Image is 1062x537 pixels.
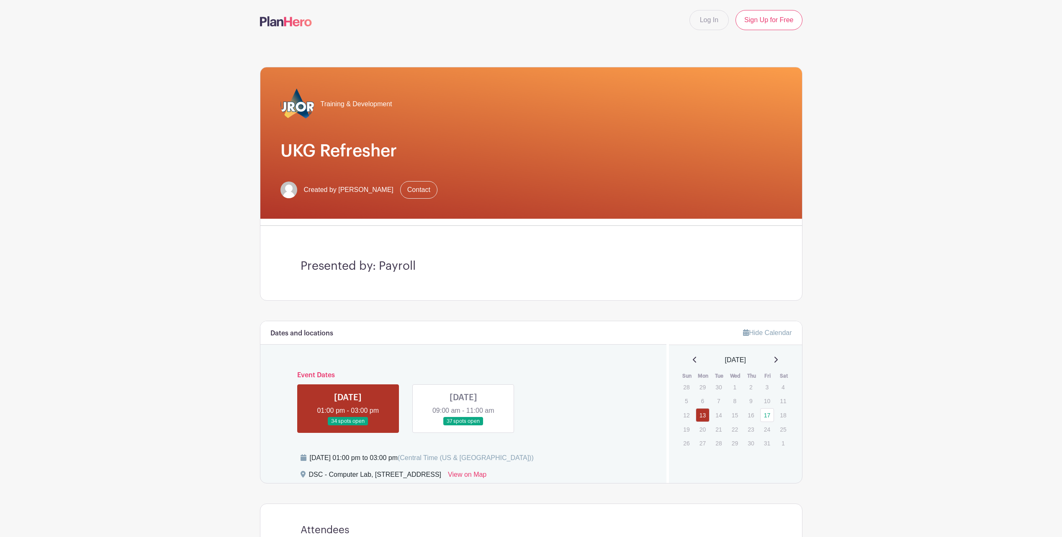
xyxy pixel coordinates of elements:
[679,423,693,436] p: 19
[728,437,742,450] p: 29
[776,409,790,422] p: 18
[321,99,392,109] span: Training & Development
[776,423,790,436] p: 25
[744,409,758,422] p: 16
[725,355,746,365] span: [DATE]
[304,185,393,195] span: Created by [PERSON_NAME]
[398,454,534,461] span: (Central Time (US & [GEOGRAPHIC_DATA]))
[711,372,728,380] th: Tue
[679,372,695,380] th: Sun
[744,381,758,394] p: 2
[728,381,742,394] p: 1
[728,394,742,407] p: 8
[679,394,693,407] p: 5
[270,330,333,338] h6: Dates and locations
[291,371,637,379] h6: Event Dates
[760,372,776,380] th: Fri
[696,381,710,394] p: 29
[309,470,442,483] div: DSC - Computer Lab, [STREET_ADDRESS]
[712,409,725,422] p: 14
[743,329,792,336] a: Hide Calendar
[301,259,762,274] h3: Presented by: Payroll
[712,394,725,407] p: 7
[760,423,774,436] p: 24
[448,470,486,483] a: View on Map
[728,409,742,422] p: 15
[776,381,790,394] p: 4
[760,381,774,394] p: 3
[760,408,774,422] a: 17
[260,16,312,26] img: logo-507f7623f17ff9eddc593b1ce0a138ce2505c220e1c5a4e2b4648c50719b7d32.svg
[712,381,725,394] p: 30
[744,394,758,407] p: 9
[735,10,802,30] a: Sign Up for Free
[280,182,297,198] img: default-ce2991bfa6775e67f084385cd625a349d9dcbb7a52a09fb2fda1e96e2d18dcdb.png
[679,409,693,422] p: 12
[776,437,790,450] p: 1
[301,524,350,536] h4: Attendees
[696,437,710,450] p: 27
[776,394,790,407] p: 11
[280,141,782,161] h1: UKG Refresher
[728,372,744,380] th: Wed
[776,372,792,380] th: Sat
[679,437,693,450] p: 26
[744,437,758,450] p: 30
[712,423,725,436] p: 21
[689,10,729,30] a: Log In
[280,87,314,121] img: 2023_COA_Horiz_Logo_PMS_BlueStroke%204.png
[310,453,534,463] div: [DATE] 01:00 pm to 03:00 pm
[696,423,710,436] p: 20
[743,372,760,380] th: Thu
[760,437,774,450] p: 31
[744,423,758,436] p: 23
[712,437,725,450] p: 28
[679,381,693,394] p: 28
[696,394,710,407] p: 6
[728,423,742,436] p: 22
[760,394,774,407] p: 10
[696,408,710,422] a: 13
[400,181,437,199] a: Contact
[695,372,712,380] th: Mon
